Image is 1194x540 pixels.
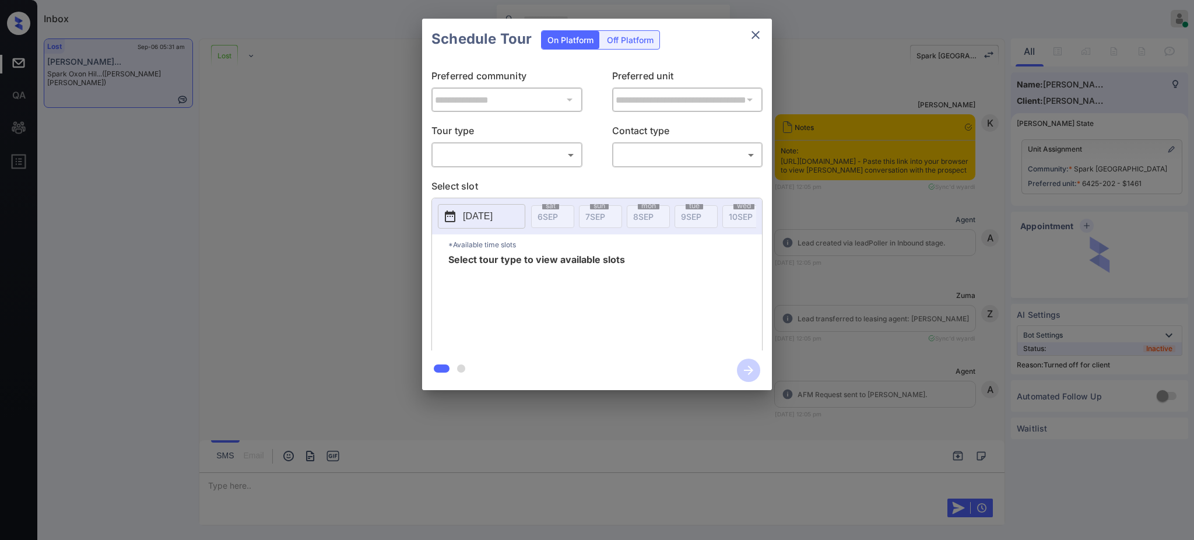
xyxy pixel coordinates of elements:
[422,19,541,59] h2: Schedule Tour
[744,23,767,47] button: close
[431,124,582,142] p: Tour type
[431,179,763,198] p: Select slot
[431,69,582,87] p: Preferred community
[612,69,763,87] p: Preferred unit
[612,124,763,142] p: Contact type
[463,209,493,223] p: [DATE]
[438,204,525,229] button: [DATE]
[448,255,625,348] span: Select tour type to view available slots
[448,234,762,255] p: *Available time slots
[601,31,659,49] div: Off Platform
[542,31,599,49] div: On Platform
